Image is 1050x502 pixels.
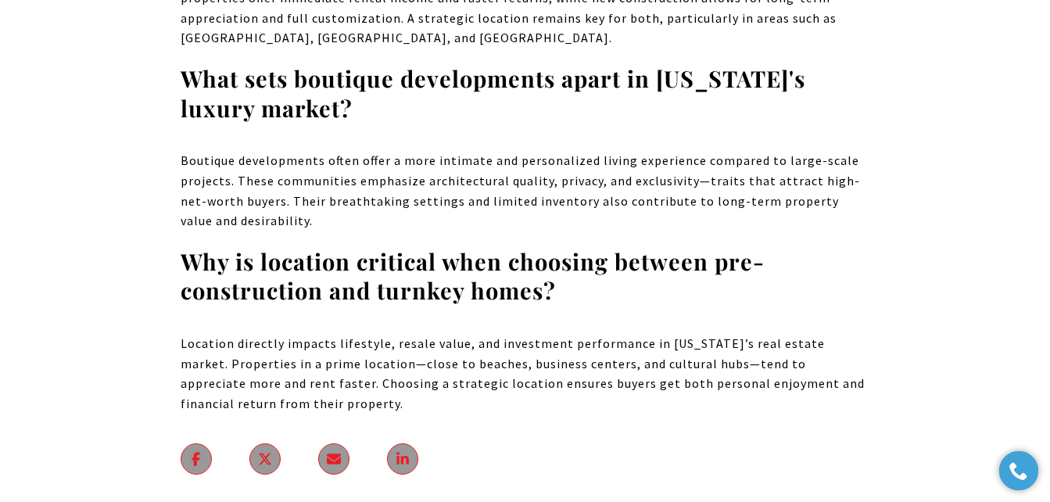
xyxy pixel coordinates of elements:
[249,443,281,475] a: twitter - open in a new tab
[318,443,349,475] a: send an email to ?subject=Pre-Construction vs. Turnkey: What Buyers in Puerto Rico Luxury Real Es...
[181,63,805,123] strong: What sets boutique developments apart in [US_STATE]'s luxury market?
[387,443,418,475] a: linkedin - open in a new tab
[181,151,870,231] p: Boutique developments often offer a more intimate and personalized living experience compared to ...
[181,443,212,475] a: facebook - open in a new tab
[181,246,765,306] strong: Why is location critical when choosing between pre-construction and turnkey homes?
[181,334,870,414] p: Location directly impacts lifestyle, resale value, and investment performance in [US_STATE]’s rea...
